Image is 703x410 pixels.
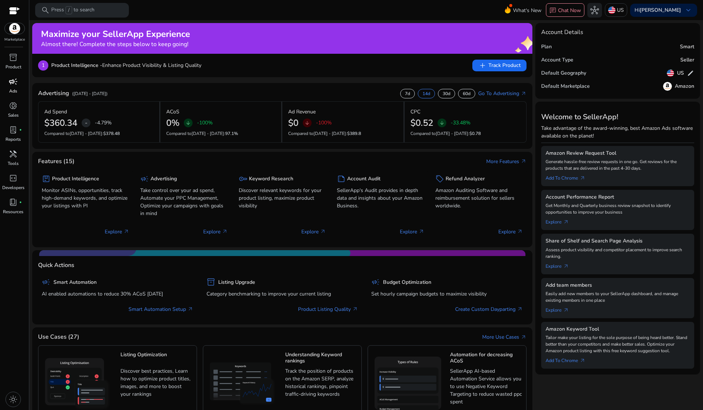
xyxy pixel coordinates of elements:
span: [DATE] - [DATE] [70,131,102,136]
p: Take advantage of the award-winning, best Amazon Ads software available on the planet! [541,124,694,140]
span: package [42,174,51,183]
button: hub [587,3,602,18]
h5: Advertising [150,176,177,182]
span: arrow_outward [419,229,424,234]
span: inventory_2 [207,278,215,286]
h5: Seller [680,57,694,63]
a: Explorearrow_outward [546,260,575,270]
span: arrow_downward [185,120,191,126]
h5: US [677,70,684,76]
h3: Welcome to SellerApp! [541,113,694,121]
span: sell [435,174,444,183]
h4: Use Cases (27) [38,334,79,341]
img: amazon.svg [5,23,25,34]
span: $389.8 [347,131,361,136]
span: / [66,6,72,14]
p: 1 [38,60,48,71]
h5: Listing Upgrade [218,279,255,286]
span: arrow_outward [517,306,523,312]
p: 60d [463,91,470,97]
span: key [239,174,248,183]
a: Smart Automation Setup [129,305,193,313]
h5: Account Performance Report [546,194,690,200]
span: arrow_outward [580,175,585,181]
span: handyman [9,150,18,158]
span: arrow_downward [304,120,310,126]
h5: Keyword Research [249,176,293,182]
span: lab_profile [9,125,18,134]
h4: Almost there! Complete the steps below to keep going! [41,41,190,48]
h5: Product Intelligence [52,176,99,182]
h5: Amazon Review Request Tool [546,150,690,157]
a: Explorearrow_outward [546,304,575,314]
h5: Automation for decreasing ACoS [450,352,522,365]
span: arrow_outward [187,306,193,312]
span: What's New [513,4,542,17]
p: Set hourly campaign budgets to maximize visibility [371,290,523,298]
p: Category benchmarking to improve your current listing [207,290,358,298]
p: Monitor ASINs, opportunities, track high-demand keywords, and optimize your listings with PI [42,187,129,210]
p: Product [5,64,21,70]
p: Explore [203,228,228,236]
span: $0.78 [469,131,481,136]
span: fiber_manual_record [19,128,22,131]
p: Take control over your ad spend, Automate your PPC Management, Optimize your campaigns with goals... [140,187,228,217]
p: Ads [9,88,17,94]
h2: 0% [166,118,179,128]
span: campaign [9,77,18,86]
p: Compared to : [166,130,276,137]
b: Product Intelligence - [51,62,102,69]
span: arrow_outward [320,229,326,234]
span: arrow_outward [352,306,358,312]
span: search [41,6,50,15]
p: Explore [400,228,424,236]
span: arrow_outward [563,307,569,313]
span: fiber_manual_record [19,201,22,204]
p: Compared to : [288,130,398,137]
span: code_blocks [9,174,18,183]
a: Add To Chrome [546,172,591,182]
p: Press to search [51,6,94,14]
h2: Maximize your SellerApp Experience [41,29,190,40]
a: More Use Casesarrow_outward [482,333,527,341]
p: -100% [316,119,332,127]
span: arrow_outward [222,229,228,234]
p: Reports [5,136,21,143]
a: More Featuresarrow_outward [486,158,527,165]
span: arrow_downward [439,120,445,126]
p: Assess product visibility and competitor placement to improve search ranking. [546,247,690,260]
p: 7d [405,91,410,97]
h2: $360.34 [44,118,77,128]
p: US [617,4,624,16]
p: Compared to : [44,130,153,137]
h2: $0 [288,118,298,128]
h5: Add team members [546,282,690,289]
p: Explore [105,228,129,236]
h5: Amazon [675,83,694,90]
img: us.svg [667,69,674,77]
p: AI enabled automations to reduce 30% ACoS [DATE] [42,290,193,298]
span: keyboard_arrow_down [684,6,693,15]
p: ACoS [166,108,179,116]
h4: Advertising [38,90,69,97]
span: campaign [371,278,380,286]
p: -100% [197,119,213,127]
p: Generate hassle-free review requests in one go. Get reviews for the products that are delivered i... [546,158,690,172]
h5: Account Type [541,57,573,63]
button: chatChat Now [546,3,584,17]
p: Enhance Product Visibility & Listing Quality [51,61,201,69]
b: [PERSON_NAME] [640,7,681,14]
p: Discover relevant keywords for your product listing, maximize product visibility [239,187,326,210]
a: Add To Chrome [546,354,591,364]
span: [DATE] - [DATE] [436,131,468,136]
p: Discover best practices, Learn how to optimize product titles, images, and more to boost your ran... [120,367,193,398]
span: campaign [42,278,51,286]
h4: Features (15) [38,158,74,165]
p: Tailor make your listing for the sole purpose of being heard better. Stand better than your compe... [546,334,690,354]
p: Amazon Auditing Software and reimbursement solution for sellers worldwide. [435,187,523,210]
span: inventory_2 [9,53,18,62]
p: -4.79% [95,119,112,127]
p: SellerApp's Audit provides in depth data and insights about your Amazon Business. [337,187,424,210]
p: Ad Revenue [288,108,316,116]
h5: Account Audit [347,176,380,182]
